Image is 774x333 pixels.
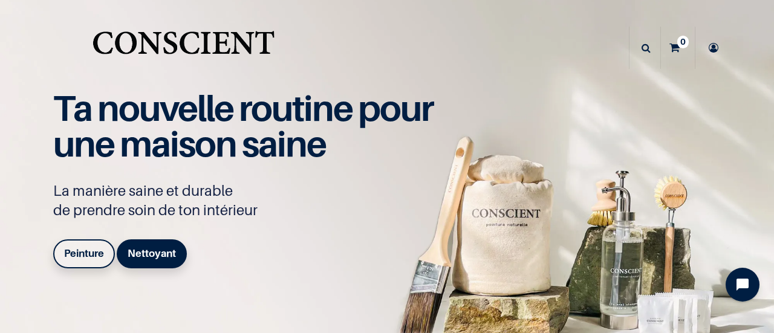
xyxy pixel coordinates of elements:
p: La manière saine et durable de prendre soin de ton intérieur [53,181,446,220]
a: 0 [661,27,695,69]
sup: 0 [677,36,689,48]
a: Nettoyant [117,239,187,268]
b: Peinture [64,247,104,259]
a: Logo of Conscient [90,24,277,72]
img: Conscient [90,24,277,72]
span: Ta nouvelle routine pour une maison saine [53,86,433,165]
a: Peinture [53,239,115,268]
b: Nettoyant [128,247,176,259]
